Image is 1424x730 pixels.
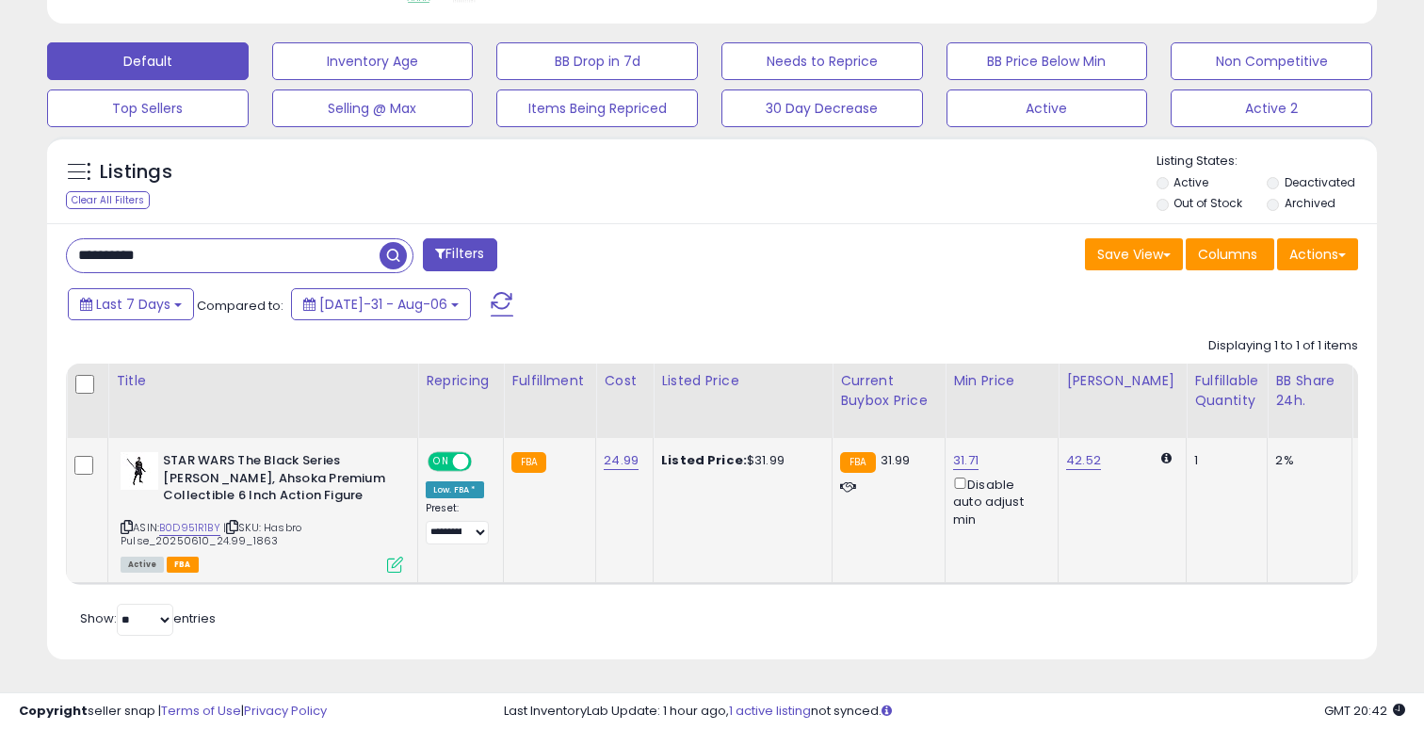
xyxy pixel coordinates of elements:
[1198,245,1257,264] span: Columns
[947,89,1148,127] button: Active
[291,288,471,320] button: [DATE]-31 - Aug-06
[1171,42,1372,80] button: Non Competitive
[47,89,249,127] button: Top Sellers
[121,520,301,548] span: | SKU: Hasbro Pulse_20250610_24.99_1863
[1194,371,1259,411] div: Fulfillable Quantity
[163,452,392,510] b: STAR WARS The Black Series [PERSON_NAME], Ahsoka Premium Collectible 6 Inch Action Figure
[80,609,216,627] span: Show: entries
[1085,238,1183,270] button: Save View
[1194,452,1253,469] div: 1
[840,452,875,473] small: FBA
[947,42,1148,80] button: BB Price Below Min
[604,371,645,391] div: Cost
[953,474,1044,528] div: Disable auto adjust min
[121,452,158,490] img: 31aUWUzSTmL._SL40_.jpg
[496,89,698,127] button: Items Being Repriced
[159,520,220,536] a: B0D951R1BY
[121,452,403,571] div: ASIN:
[511,452,546,473] small: FBA
[881,451,911,469] span: 31.99
[68,288,194,320] button: Last 7 Days
[116,371,410,391] div: Title
[953,451,979,470] a: 31.71
[1066,371,1178,391] div: [PERSON_NAME]
[426,502,489,544] div: Preset:
[1186,238,1274,270] button: Columns
[604,451,639,470] a: 24.99
[661,371,824,391] div: Listed Price
[121,557,164,573] span: All listings currently available for purchase on Amazon
[721,42,923,80] button: Needs to Reprice
[1285,195,1335,211] label: Archived
[1285,174,1355,190] label: Deactivated
[429,454,453,470] span: ON
[66,191,150,209] div: Clear All Filters
[840,371,937,411] div: Current Buybox Price
[1066,451,1101,470] a: 42.52
[1173,195,1242,211] label: Out of Stock
[1277,238,1358,270] button: Actions
[161,702,241,720] a: Terms of Use
[167,557,199,573] span: FBA
[1171,89,1372,127] button: Active 2
[319,295,447,314] span: [DATE]-31 - Aug-06
[1275,371,1344,411] div: BB Share 24h.
[96,295,170,314] span: Last 7 Days
[661,452,817,469] div: $31.99
[426,481,484,498] div: Low. FBA *
[19,703,327,721] div: seller snap | |
[661,451,747,469] b: Listed Price:
[1208,337,1358,355] div: Displaying 1 to 1 of 1 items
[19,702,88,720] strong: Copyright
[423,238,496,271] button: Filters
[47,42,249,80] button: Default
[504,703,1405,721] div: Last InventoryLab Update: 1 hour ago, not synced.
[953,371,1050,391] div: Min Price
[426,371,495,391] div: Repricing
[272,89,474,127] button: Selling @ Max
[272,42,474,80] button: Inventory Age
[197,297,283,315] span: Compared to:
[1173,174,1208,190] label: Active
[511,371,588,391] div: Fulfillment
[1275,452,1337,469] div: 2%
[244,702,327,720] a: Privacy Policy
[100,159,172,186] h5: Listings
[1157,153,1378,170] p: Listing States:
[1324,702,1405,720] span: 2025-08-14 20:42 GMT
[469,454,499,470] span: OFF
[496,42,698,80] button: BB Drop in 7d
[721,89,923,127] button: 30 Day Decrease
[729,702,811,720] a: 1 active listing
